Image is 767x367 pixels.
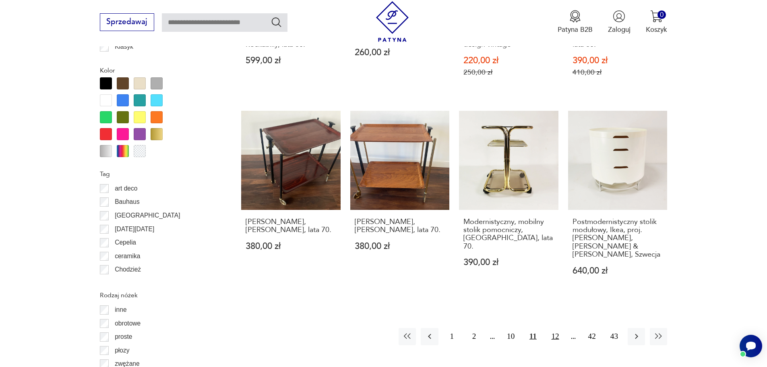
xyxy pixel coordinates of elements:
[246,32,336,49] h3: Stolik pomocniczy Rockabilly, lata 60.
[355,48,445,57] p: 260,00 zł
[372,1,413,42] img: Patyna - sklep z meblami i dekoracjami vintage
[246,218,336,234] h3: [PERSON_NAME], [PERSON_NAME], lata 70.
[100,19,154,26] a: Sprzedawaj
[100,169,218,179] p: Tag
[355,218,445,234] h3: [PERSON_NAME], [PERSON_NAME], lata 70.
[558,10,593,34] button: Patyna B2B
[646,25,667,34] p: Koszyk
[583,328,601,345] button: 42
[463,56,554,65] p: 220,00 zł
[613,10,625,23] img: Ikonka użytkownika
[246,56,336,65] p: 599,00 zł
[115,318,141,329] p: obrotowe
[558,25,593,34] p: Patyna B2B
[650,10,663,23] img: Ikona koszyka
[443,328,461,345] button: 1
[115,183,137,194] p: art deco
[608,10,631,34] button: Zaloguj
[569,10,581,23] img: Ikona medalu
[115,224,154,234] p: [DATE][DATE]
[558,10,593,34] a: Ikona medaluPatyna B2B
[246,242,336,251] p: 380,00 zł
[115,197,140,207] p: Bauhaus
[546,328,564,345] button: 12
[646,10,667,34] button: 0Koszyk
[115,237,136,248] p: Cepelia
[350,111,450,294] a: Barek Gerlinol, Bremshey, lata 70.[PERSON_NAME], [PERSON_NAME], lata 70.380,00 zł
[465,328,483,345] button: 2
[115,332,132,342] p: proste
[115,210,180,221] p: [GEOGRAPHIC_DATA]
[573,218,663,259] h3: Postmodernistyczny stolik modułowy, Ikea, proj. [PERSON_NAME], [PERSON_NAME] & [PERSON_NAME], Szw...
[524,328,542,345] button: 11
[573,68,663,77] p: 410,00 zł
[740,335,762,357] iframe: Smartsupp widget button
[100,65,218,76] p: Kolor
[115,305,126,315] p: inne
[463,32,554,49] h3: Stolik tekowy, lata 60./70., design vintage
[115,278,139,288] p: Ćmielów
[463,258,554,267] p: 390,00 zł
[573,56,663,65] p: 390,00 zł
[606,328,623,345] button: 43
[115,251,140,261] p: ceramika
[100,290,218,301] p: Rodzaj nóżek
[608,25,631,34] p: Zaloguj
[459,111,558,294] a: Modernistyczny, mobilny stolik pomocniczy, Niemcy, lata 70.Modernistyczny, mobilny stolik pomocni...
[271,16,282,28] button: Szukaj
[573,267,663,275] p: 640,00 zł
[463,218,554,251] h3: Modernistyczny, mobilny stolik pomocniczy, [GEOGRAPHIC_DATA], lata 70.
[573,32,663,49] h3: Drewniany stołek, Szwecja, lata 60.
[100,13,154,31] button: Sprzedawaj
[502,328,519,345] button: 10
[115,345,129,356] p: płozy
[568,111,668,294] a: Postmodernistyczny stolik modułowy, Ikea, proj. T. Richardson, C. Brill & A. Williams, SzwecjaPos...
[657,10,666,19] div: 0
[241,111,341,294] a: Barek Gerlinol, Bremshey, lata 70.[PERSON_NAME], [PERSON_NAME], lata 70.380,00 zł
[115,41,133,52] p: Klasyk
[355,242,445,251] p: 380,00 zł
[115,264,141,275] p: Chodzież
[463,68,554,77] p: 250,00 zł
